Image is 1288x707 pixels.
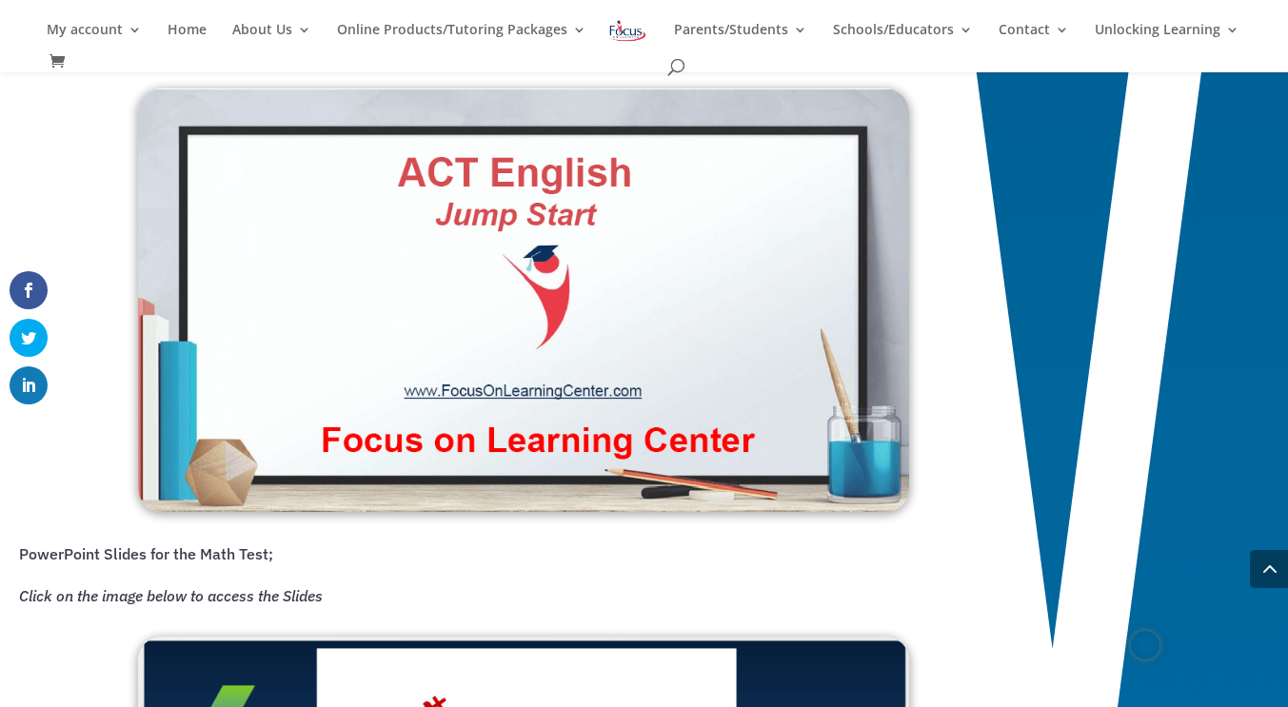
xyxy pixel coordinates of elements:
[833,23,973,55] a: Schools/Educators
[138,88,909,512] img: FOL English Jump Start Screen Shot
[168,23,207,55] a: Home
[232,23,311,55] a: About Us
[19,586,323,605] em: Click on the image below to access the Slides
[19,540,1038,582] p: PowerPoint Slides for the Math Test;
[607,17,647,45] img: Focus on Learning
[138,494,909,517] a: Digital ACT Prep English/Reading Workbook
[999,23,1069,55] a: Contact
[1095,23,1239,55] a: Unlocking Learning
[674,23,807,55] a: Parents/Students
[47,23,142,55] a: My account
[337,23,586,55] a: Online Products/Tutoring Packages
